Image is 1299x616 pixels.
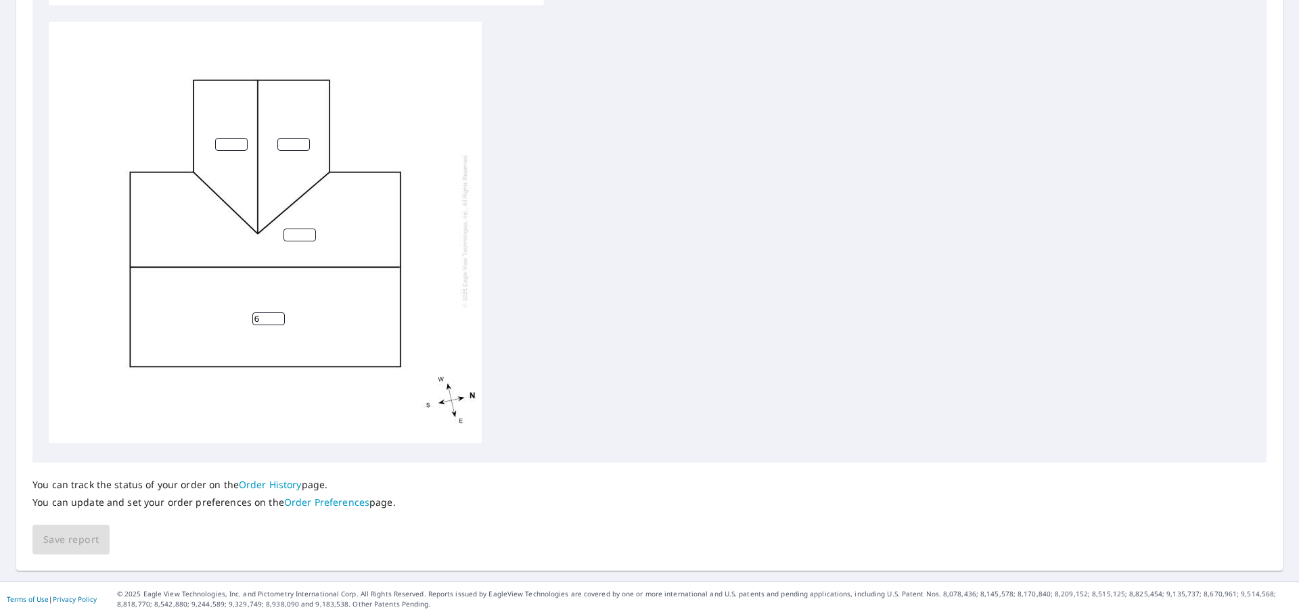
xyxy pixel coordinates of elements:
a: Terms of Use [7,594,49,604]
a: Order History [239,478,302,491]
p: | [7,595,97,603]
p: You can track the status of your order on the page. [32,479,396,491]
p: You can update and set your order preferences on the page. [32,496,396,508]
a: Order Preferences [284,496,369,508]
a: Privacy Policy [53,594,97,604]
p: © 2025 Eagle View Technologies, Inc. and Pictometry International Corp. All Rights Reserved. Repo... [117,589,1292,609]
